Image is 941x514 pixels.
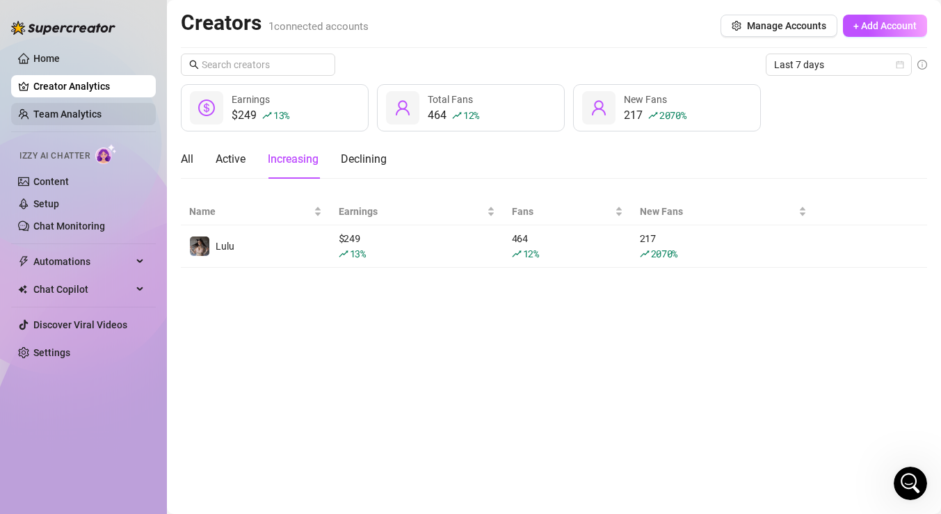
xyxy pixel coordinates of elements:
span: Manage Accounts [747,20,826,31]
a: Team Analytics [33,109,102,120]
span: rise [452,111,462,120]
span: 2070 % [651,247,678,260]
span: 13 % [273,109,289,122]
span: Last 7 days [774,54,903,75]
a: Creator Analytics [33,75,145,97]
button: Send a message… [239,402,261,424]
div: Increasing [268,151,319,168]
div: $ 249 [339,231,495,262]
a: Settings [33,347,70,358]
span: Izzy AI Chatter [19,150,90,163]
button: Emoji picker [22,408,33,419]
span: rise [339,249,348,259]
div: 464 [428,107,479,124]
a: Setup [33,198,59,209]
div: Close [244,6,269,31]
span: user [394,99,411,116]
th: Name [181,198,330,225]
span: setting [732,21,741,31]
span: rise [640,249,650,259]
span: Earnings [339,204,484,219]
button: + Add Account [843,15,927,37]
div: Active [216,151,246,168]
button: go back [9,6,35,32]
th: Earnings [330,198,504,225]
div: ok thank u! now i would like some help with the Expired fans flow, i see its running but it has r... [50,184,267,268]
img: logo-BBDzfeDw.svg [11,21,115,35]
a: Discover Viral Videos [33,319,127,330]
b: exclude fans [32,42,102,53]
div: Giselle • 3h ago [22,161,90,170]
span: New Fans [640,204,796,219]
a: Home [33,53,60,64]
img: Chat Copilot [18,284,27,294]
div: 217 [624,107,686,124]
span: rise [512,249,522,259]
div: also, i have only paid for one account @luluvalotta so 119$ and thats what i have in my invoice, ... [50,270,267,423]
div: 217 [640,231,807,262]
input: Search creators [202,57,316,72]
span: thunderbolt [18,256,29,267]
span: 2070 % [659,109,686,122]
iframe: Intercom live chat [894,467,927,500]
span: search [189,60,199,70]
span: Fans [512,204,612,219]
a: Content [33,176,69,187]
div: 464 [512,231,623,262]
span: 12 % [463,109,479,122]
div: In both sections, you’ll find options to based on how much they've spent or whether they’re on a ... [22,27,217,81]
span: rise [262,111,272,120]
div: Declining [341,151,387,168]
span: New Fans [624,94,667,105]
div: Just make your selections, and [PERSON_NAME] will automatically skip those fans when sending mess... [22,82,217,123]
span: Total Fans [428,94,473,105]
div: luisa says… [11,270,267,424]
a: Chat Monitoring [33,220,105,232]
span: Earnings [232,94,270,105]
span: 13 % [350,247,366,260]
p: Active [67,17,95,31]
button: Manage Accounts [721,15,837,37]
span: 1 connected accounts [268,20,369,33]
span: dollar-circle [198,99,215,116]
h2: Creators [181,10,369,36]
div: Let me know if you need help walking through it! [22,123,217,150]
div: All [181,151,193,168]
div: luisa says… [11,184,267,270]
button: Home [218,6,244,32]
span: Automations [33,250,132,273]
img: Profile image for Giselle [40,8,62,30]
span: user [590,99,607,116]
span: calendar [896,61,904,69]
th: New Fans [632,198,815,225]
span: Name [189,204,311,219]
button: Gif picker [44,408,55,419]
span: rise [648,111,658,120]
span: Chat Copilot [33,278,132,300]
div: $249 [232,107,289,124]
div: ok thank u! now i would like some help with the Expired fans flow, i see its running but it has r... [61,192,256,260]
th: Fans [504,198,632,225]
h1: Giselle [67,7,104,17]
div: also, i have only paid for one account @luluvalotta so 119$ and thats what i have in my invoice, ... [61,278,256,415]
img: AI Chatter [95,144,117,164]
img: Lulu [190,236,209,256]
button: Upload attachment [66,408,77,419]
textarea: Message… [12,378,266,402]
span: 12 % [523,247,539,260]
span: + Add Account [853,20,917,31]
span: info-circle [917,60,927,70]
span: Lulu [216,241,234,252]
